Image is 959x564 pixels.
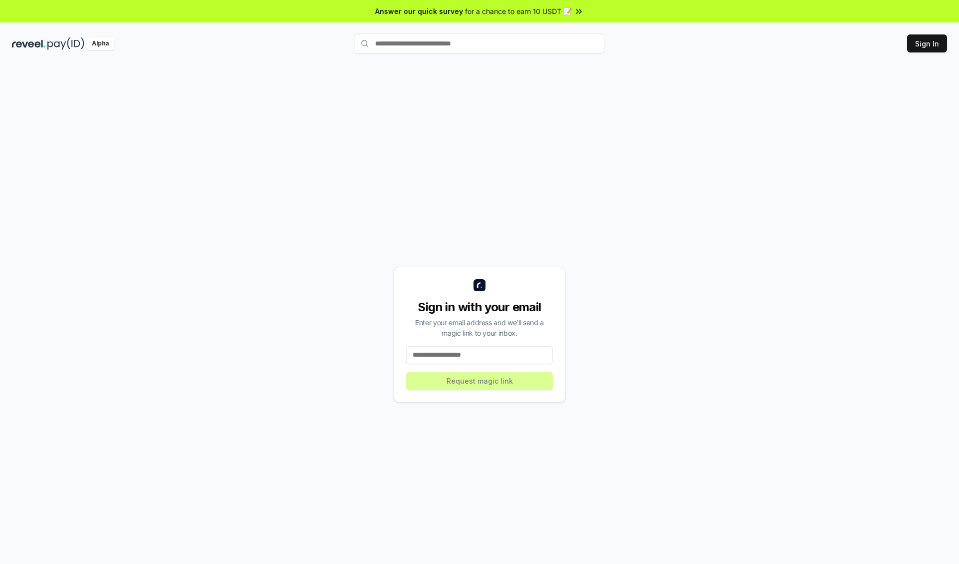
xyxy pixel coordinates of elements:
span: for a chance to earn 10 USDT 📝 [465,6,572,16]
div: Sign in with your email [406,299,553,315]
img: logo_small [474,279,485,291]
img: reveel_dark [12,37,45,50]
span: Answer our quick survey [375,6,463,16]
div: Enter your email address and we’ll send a magic link to your inbox. [406,317,553,338]
img: pay_id [47,37,84,50]
button: Sign In [907,34,947,52]
div: Alpha [86,37,114,50]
